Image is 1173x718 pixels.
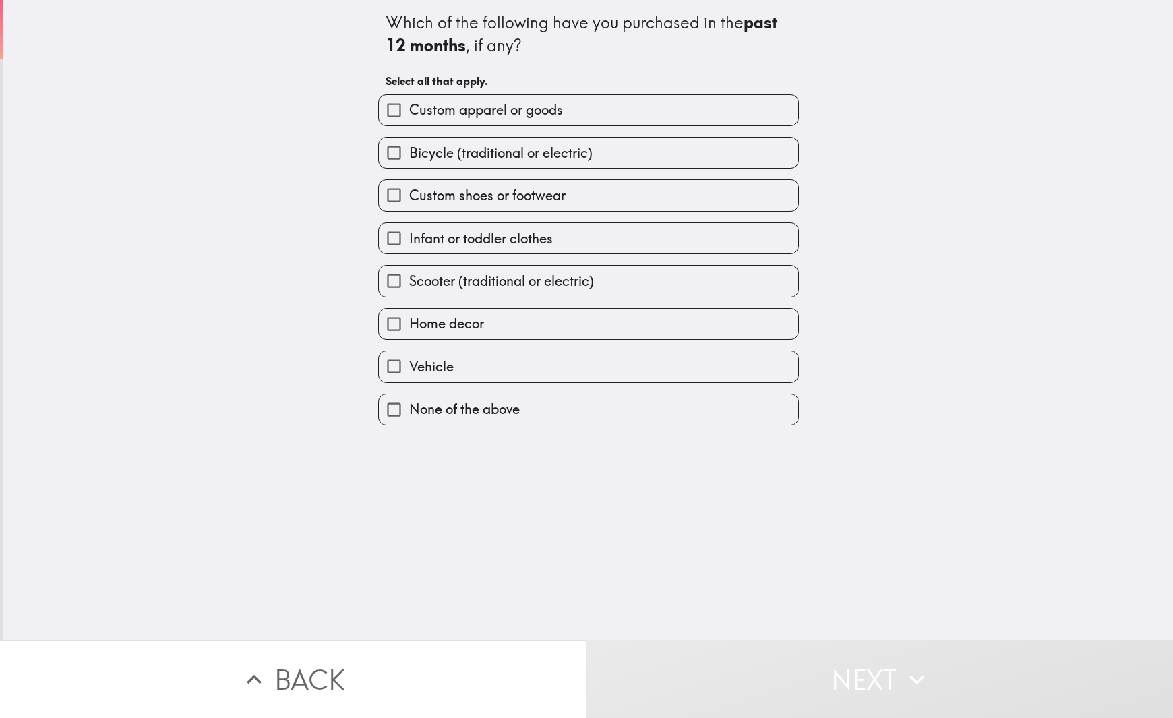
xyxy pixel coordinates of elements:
[409,186,566,205] span: Custom shoes or footwear
[386,11,791,57] div: Which of the following have you purchased in the , if any?
[409,144,593,162] span: Bicycle (traditional or electric)
[379,138,798,168] button: Bicycle (traditional or electric)
[409,272,594,291] span: Scooter (traditional or electric)
[386,73,791,88] h6: Select all that apply.
[586,640,1173,718] button: Next
[386,12,781,55] b: past 12 months
[409,314,484,333] span: Home decor
[379,95,798,125] button: Custom apparel or goods
[379,266,798,296] button: Scooter (traditional or electric)
[379,223,798,253] button: Infant or toddler clothes
[409,357,454,376] span: Vehicle
[409,400,520,419] span: None of the above
[379,394,798,425] button: None of the above
[409,100,563,119] span: Custom apparel or goods
[379,309,798,339] button: Home decor
[379,351,798,382] button: Vehicle
[409,229,553,248] span: Infant or toddler clothes
[379,180,798,210] button: Custom shoes or footwear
